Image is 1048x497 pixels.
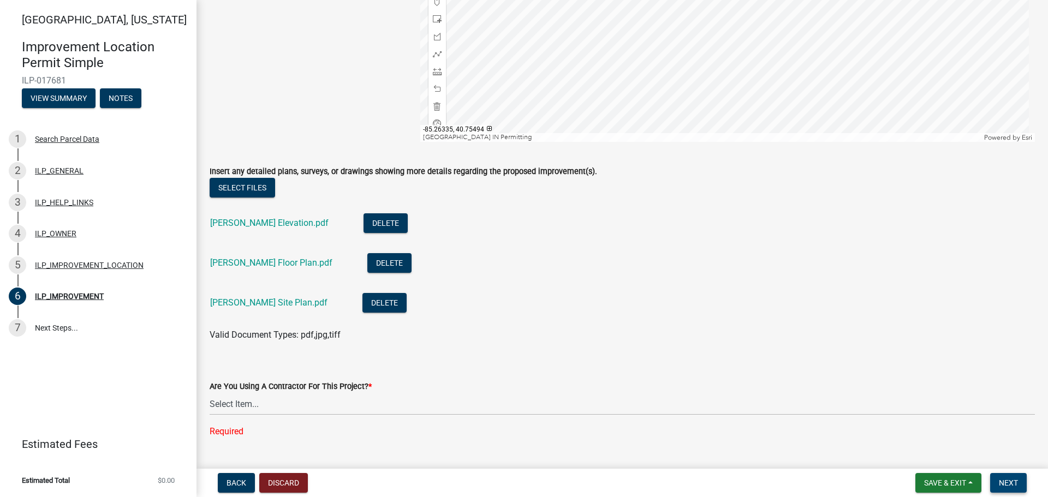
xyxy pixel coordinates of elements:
button: Delete [362,293,407,313]
button: Next [990,473,1027,493]
a: [PERSON_NAME] Site Plan.pdf [210,297,327,308]
button: View Summary [22,88,96,108]
button: Delete [367,253,412,273]
wm-modal-confirm: Notes [100,94,141,103]
span: Next [999,478,1018,487]
div: ILP_IMPROVEMENT_LOCATION [35,261,144,269]
span: $0.00 [158,477,175,484]
div: Required [210,425,1035,438]
span: ILP-017681 [22,75,175,86]
a: [PERSON_NAME] Elevation.pdf [210,218,329,228]
a: Estimated Fees [9,433,179,455]
span: Save & Exit [924,478,966,487]
h4: Improvement Location Permit Simple [22,39,188,71]
div: 5 [9,256,26,274]
label: Insert any detailed plans, surveys, or drawings showing more details regarding the proposed impro... [210,168,597,176]
span: Valid Document Types: pdf,jpg,tiff [210,330,341,340]
div: ILP_OWNER [35,230,76,237]
button: Back [218,473,255,493]
button: Notes [100,88,141,108]
div: Powered by [981,133,1035,142]
span: [GEOGRAPHIC_DATA], [US_STATE] [22,13,187,26]
button: Save & Exit [915,473,981,493]
div: ILP_IMPROVEMENT [35,292,104,300]
label: Are You Using A Contractor For This Project? [210,383,372,391]
wm-modal-confirm: Delete Document [362,298,407,309]
wm-modal-confirm: Delete Document [364,219,408,229]
div: 6 [9,288,26,305]
a: [PERSON_NAME] Floor Plan.pdf [210,258,332,268]
button: Select files [210,178,275,197]
span: Estimated Total [22,477,70,484]
div: ILP_HELP_LINKS [35,199,93,206]
div: ILP_GENERAL [35,167,84,175]
span: Back [227,478,246,487]
div: 2 [9,162,26,179]
div: 3 [9,194,26,211]
a: Esri [1022,134,1032,141]
div: 4 [9,225,26,242]
button: Discard [259,473,308,493]
wm-modal-confirm: Summary [22,94,96,103]
div: [GEOGRAPHIC_DATA] IN Permitting [420,133,982,142]
div: Search Parcel Data [35,135,99,143]
div: 7 [9,319,26,337]
wm-modal-confirm: Delete Document [367,259,412,269]
div: 1 [9,130,26,148]
button: Delete [364,213,408,233]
